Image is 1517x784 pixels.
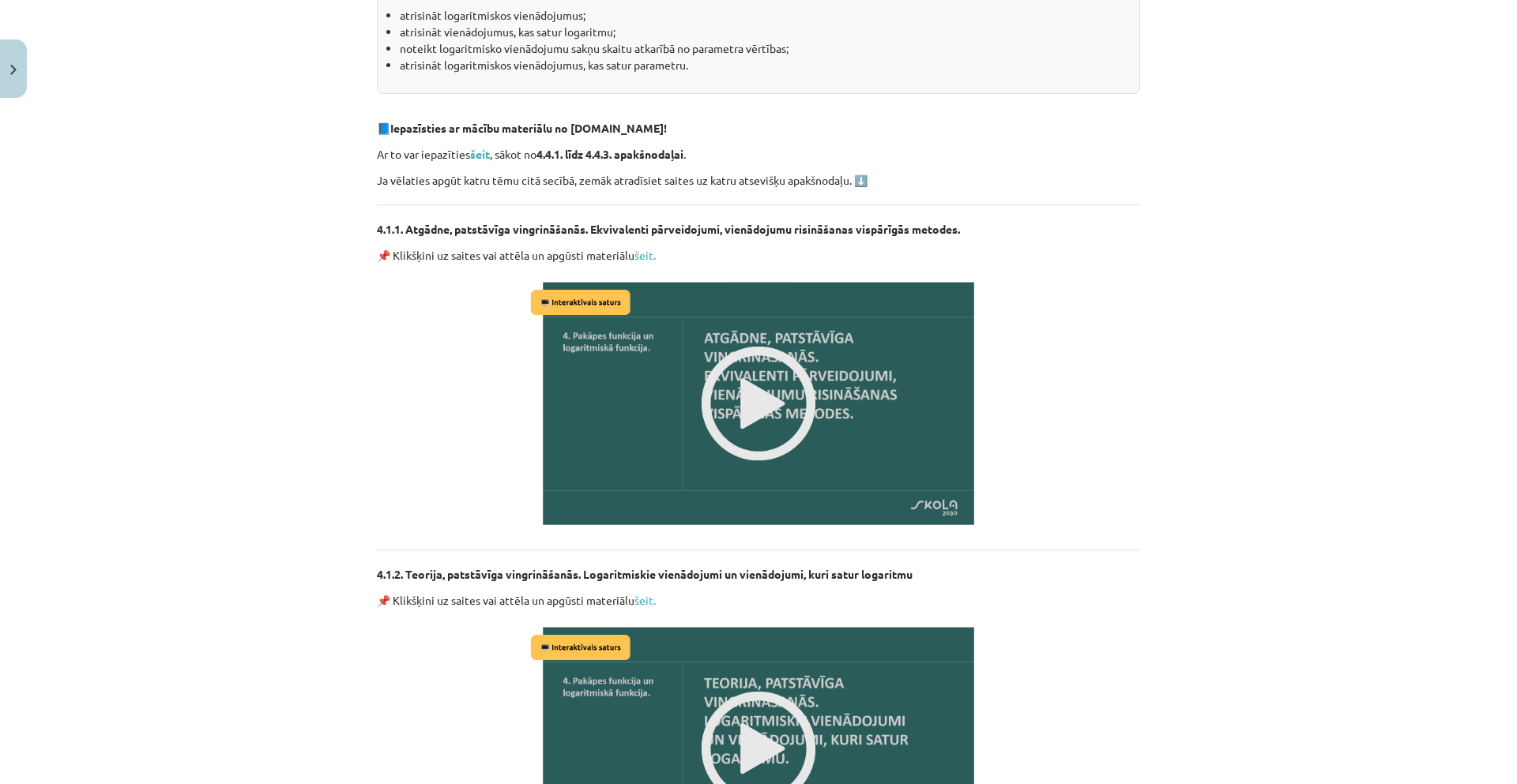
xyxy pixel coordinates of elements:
a: šeit. [634,248,656,262]
p: 📌 Klikšķini uz saites vai attēla un apgūsti materiālu [377,592,1140,609]
strong: 4.1.1. Atgādne, patstāvīga vingrināšanās. Ekvivalenti pārveidojumi, vienādojumu risināšanas vispā... [377,222,960,236]
strong: 4.4.1. līdz 4.4.3. apakšnodaļai [536,147,683,161]
p: 📘 [377,120,1140,137]
a: šeit [470,147,490,161]
img: icon-close-lesson-0947bae3869378f0d4975bcd49f059093ad1ed9edebbc8119c70593378902aed.svg [10,65,17,75]
li: atrisināt logaritmiskos vienādojumus; [400,7,1127,24]
strong: 4.1.2. Teorija, patstāvīga vingrināšanās. Logaritmiskie vienādojumi un vienādojumi, kuri satur lo... [377,567,913,581]
p: Ja vēlaties apgūt katru tēmu citā secībā, zemāk atradīsiet saites uz katru atsevišķu apakšnodaļu. ⬇️ [377,172,1140,189]
li: atrisināt vienādojumus, kas satur logaritmu; [400,24,1127,40]
p: 📌 Klikšķini uz saites vai attēla un apgūsti materiālu [377,247,1140,264]
li: atrisināt logaritmiskos vienādojumus, kas satur parametru. [400,57,1127,73]
strong: Iepazīsties ar mācību materiālu no [DOMAIN_NAME]! [390,121,667,135]
li: noteikt logaritmisko vienādojumu sakņu skaitu atkarībā no parametra vērtības; [400,40,1127,57]
a: šeit. [634,593,656,607]
p: Ar to var iepazīties , sākot no . [377,146,1140,163]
